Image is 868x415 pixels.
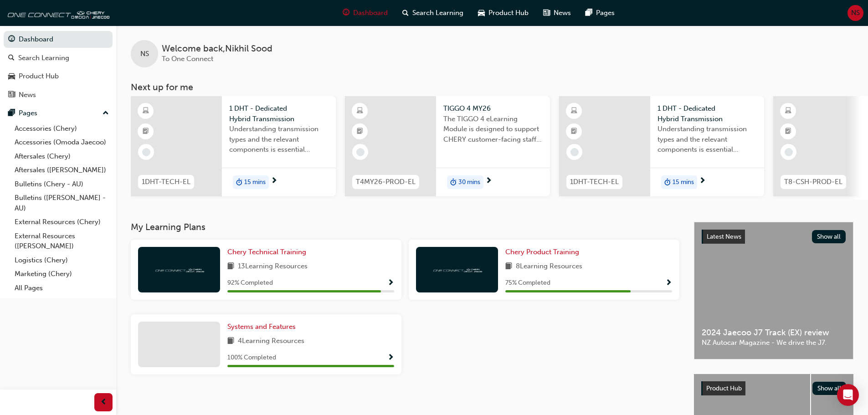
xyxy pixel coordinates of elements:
a: Dashboard [4,31,113,48]
a: Accessories (Omoda Jaecoo) [11,135,113,149]
a: Accessories (Chery) [11,122,113,136]
a: Chery Product Training [505,247,583,257]
span: 13 Learning Resources [238,261,308,272]
span: 2024 Jaecoo J7 Track (EX) review [702,328,846,338]
a: Aftersales ([PERSON_NAME]) [11,163,113,177]
span: Search Learning [412,8,463,18]
span: 4 Learning Resources [238,336,304,347]
span: learningResourceType_ELEARNING-icon [357,105,363,117]
a: Latest NewsShow all2024 Jaecoo J7 Track (EX) reviewNZ Autocar Magazine - We drive the J7. [694,222,853,359]
span: learningResourceType_ELEARNING-icon [143,105,149,117]
span: pages-icon [586,7,592,19]
a: Latest NewsShow all [702,230,846,244]
span: next-icon [699,177,706,185]
span: 75 % Completed [505,278,550,288]
button: NS [847,5,863,21]
span: Product Hub [706,384,742,392]
span: News [554,8,571,18]
span: duration-icon [664,176,671,188]
a: Systems and Features [227,322,299,332]
span: The TIGGO 4 eLearning Module is designed to support CHERY customer-facing staff with the product ... [443,114,543,145]
span: To One Connect [162,55,213,63]
a: Product HubShow all [701,381,846,396]
a: Marketing (Chery) [11,267,113,281]
span: NS [140,49,149,59]
span: learningRecordVerb_NONE-icon [356,148,365,156]
button: Pages [4,105,113,122]
a: Logistics (Chery) [11,253,113,267]
span: Show Progress [665,279,672,287]
span: Understanding transmission types and the relevant components is essential knowledge required for ... [657,124,757,155]
span: Product Hub [488,8,529,18]
a: car-iconProduct Hub [471,4,536,22]
span: duration-icon [236,176,242,188]
span: 1 DHT - Dedicated Hybrid Transmission [229,103,329,124]
span: book-icon [227,336,234,347]
span: Systems and Features [227,323,296,331]
span: 100 % Completed [227,353,276,363]
div: Pages [19,108,37,118]
span: next-icon [271,177,277,185]
span: learningResourceType_ELEARNING-icon [571,105,577,117]
a: Aftersales (Chery) [11,149,113,164]
span: Show Progress [387,279,394,287]
button: Show Progress [387,277,394,289]
img: oneconnect [432,265,482,274]
span: learningRecordVerb_NONE-icon [142,148,150,156]
span: booktick-icon [785,126,791,138]
span: Understanding transmission types and the relevant components is essential knowledge required for ... [229,124,329,155]
span: duration-icon [450,176,457,188]
span: 1DHT-TECH-EL [142,177,190,187]
button: Show all [812,230,846,243]
a: guage-iconDashboard [335,4,395,22]
button: DashboardSearch LearningProduct HubNews [4,29,113,105]
a: 1DHT-TECH-EL1 DHT - Dedicated Hybrid TransmissionUnderstanding transmission types and the relevan... [131,96,336,196]
span: pages-icon [8,109,15,118]
a: Bulletins (Chery - AU) [11,177,113,191]
a: Chery Technical Training [227,247,310,257]
a: search-iconSearch Learning [395,4,471,22]
a: T4MY26-PROD-ELTIGGO 4 MY26The TIGGO 4 eLearning Module is designed to support CHERY customer-faci... [345,96,550,196]
span: next-icon [485,177,492,185]
div: News [19,90,36,100]
span: learningRecordVerb_NONE-icon [570,148,579,156]
span: Dashboard [353,8,388,18]
a: External Resources (Chery) [11,215,113,229]
span: 1 DHT - Dedicated Hybrid Transmission [657,103,757,124]
span: search-icon [8,54,15,62]
span: guage-icon [8,36,15,44]
span: car-icon [8,72,15,81]
a: External Resources ([PERSON_NAME]) [11,229,113,253]
a: pages-iconPages [578,4,622,22]
span: Latest News [707,233,741,241]
span: news-icon [8,91,15,99]
a: Search Learning [4,50,113,67]
span: 1DHT-TECH-EL [570,177,619,187]
span: booktick-icon [571,126,577,138]
span: booktick-icon [143,126,149,138]
a: Bulletins ([PERSON_NAME] - AU) [11,191,113,215]
h3: Next up for me [116,82,868,92]
span: news-icon [543,7,550,19]
a: All Pages [11,281,113,295]
span: Pages [596,8,615,18]
div: Product Hub [19,71,59,82]
span: up-icon [103,108,109,119]
button: Show Progress [665,277,672,289]
span: 15 mins [673,177,694,188]
span: Chery Product Training [505,248,579,256]
img: oneconnect [5,4,109,22]
img: oneconnect [154,265,204,274]
span: learningResourceType_ELEARNING-icon [785,105,791,117]
h3: My Learning Plans [131,222,679,232]
span: search-icon [402,7,409,19]
div: Open Intercom Messenger [837,384,859,406]
span: Show Progress [387,354,394,362]
span: T8-CSH-PROD-EL [784,177,842,187]
span: TIGGO 4 MY26 [443,103,543,114]
div: Search Learning [18,53,69,63]
span: guage-icon [343,7,349,19]
span: 30 mins [458,177,480,188]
